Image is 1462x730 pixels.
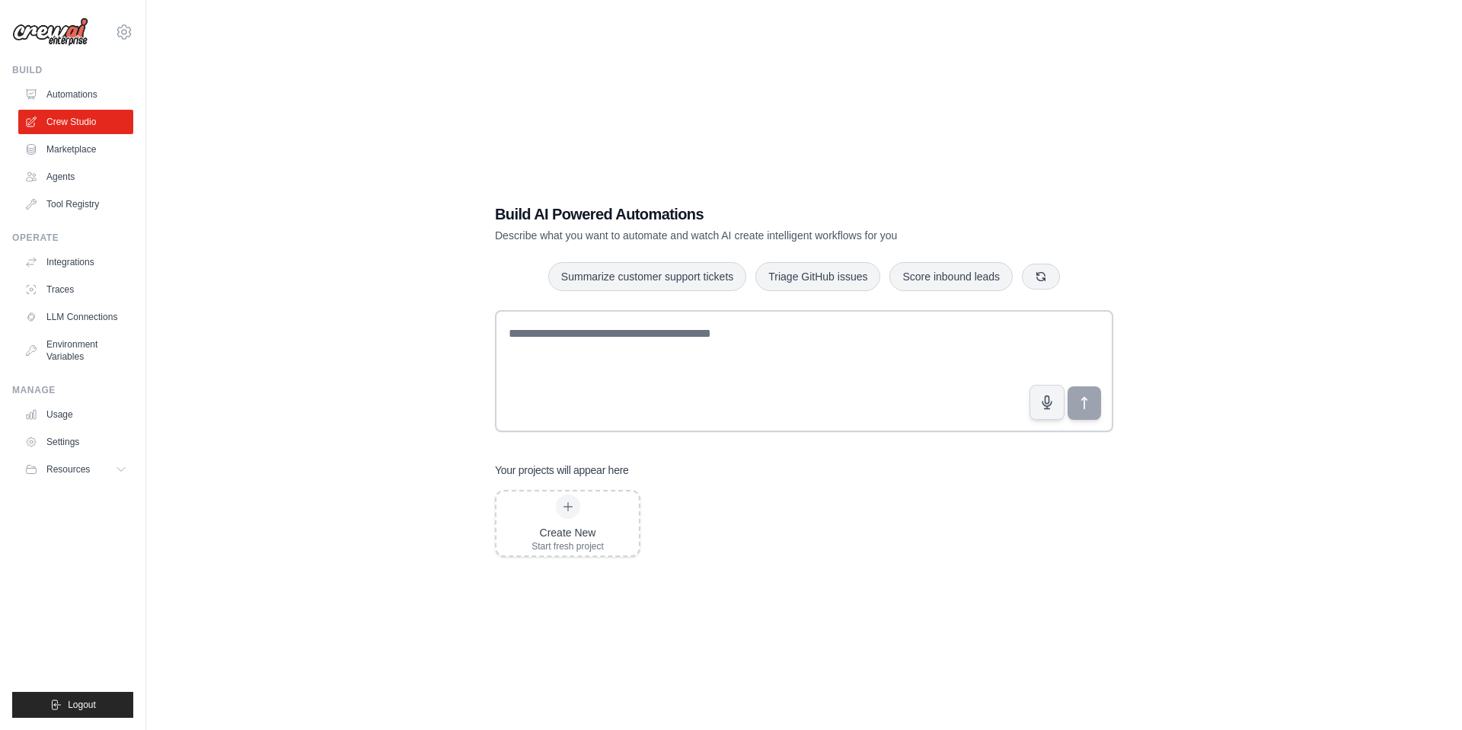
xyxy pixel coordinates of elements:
a: Agents [18,165,133,189]
span: Resources [46,463,90,475]
button: Score inbound leads [889,262,1013,291]
a: LLM Connections [18,305,133,329]
img: Logo [12,18,88,46]
a: Environment Variables [18,332,133,369]
span: Logout [68,699,96,711]
div: Operate [12,232,133,244]
div: Create New [531,525,604,540]
div: Manage [12,384,133,396]
h1: Build AI Powered Automations [495,203,1007,225]
h3: Your projects will appear here [495,463,629,478]
button: Triage GitHub issues [755,262,880,291]
button: Logout [12,692,133,718]
button: Resources [18,457,133,482]
a: Usage [18,402,133,427]
div: Build [12,64,133,76]
div: Start fresh project [531,540,604,552]
a: Traces [18,277,133,302]
button: Summarize customer support tickets [548,262,746,291]
a: Marketplace [18,137,133,162]
a: Automations [18,82,133,107]
a: Tool Registry [18,192,133,216]
a: Integrations [18,250,133,274]
button: Click to speak your automation idea [1029,385,1065,420]
a: Crew Studio [18,110,133,134]
button: Get new suggestions [1022,264,1060,290]
a: Settings [18,430,133,454]
p: Describe what you want to automate and watch AI create intelligent workflows for you [495,228,1007,243]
